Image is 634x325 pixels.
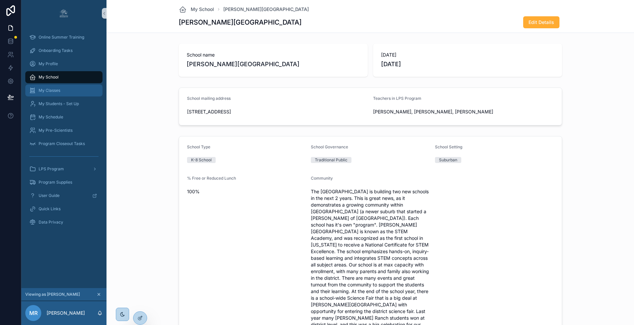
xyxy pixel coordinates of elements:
[39,206,61,212] span: Quick Links
[187,176,236,181] span: % Free or Reduced Lunch
[39,75,59,80] span: My School
[39,101,79,106] span: My Students - Set Up
[39,88,60,93] span: My Classes
[47,310,85,316] p: [PERSON_NAME]
[187,52,360,58] span: School name
[311,144,348,149] span: School Governance
[39,141,85,146] span: Program Closeout Tasks
[25,138,103,150] a: Program Closeout Tasks
[435,144,462,149] span: School Setting
[315,157,347,163] div: Traditional Public
[39,35,84,40] span: Online Summer Training
[25,190,103,202] a: User Guide
[25,292,80,297] span: Viewing as [PERSON_NAME]
[25,58,103,70] a: My Profile
[528,19,554,26] span: Edit Details
[21,27,106,237] div: scrollable content
[373,96,421,101] span: Teachers in LPS Program
[381,60,554,69] span: [DATE]
[311,176,333,181] span: Community
[187,96,231,101] span: School mailing address
[25,31,103,43] a: Online Summer Training
[25,98,103,110] a: My Students - Set Up
[187,60,360,69] span: [PERSON_NAME][GEOGRAPHIC_DATA]
[39,166,64,172] span: LPS Program
[39,114,63,120] span: My Schedule
[39,180,72,185] span: Program Supplies
[25,203,103,215] a: Quick Links
[25,45,103,57] a: Onboarding Tasks
[25,163,103,175] a: LPS Program
[25,111,103,123] a: My Schedule
[25,84,103,96] a: My Classes
[29,309,38,317] span: MR
[179,18,302,27] h1: [PERSON_NAME][GEOGRAPHIC_DATA]
[191,157,212,163] div: K-8 School
[39,220,63,225] span: Data Privacy
[39,61,58,67] span: My Profile
[191,6,214,13] span: My School
[381,52,554,58] span: [DATE]
[187,188,306,195] span: 100%
[39,128,73,133] span: My Pre-Scientists
[59,8,69,19] img: App logo
[25,176,103,188] a: Program Supplies
[25,124,103,136] a: My Pre-Scientists
[373,108,554,115] span: [PERSON_NAME], [PERSON_NAME], [PERSON_NAME]
[439,157,457,163] div: Suburban
[25,71,103,83] a: My School
[187,108,368,115] span: [STREET_ADDRESS]
[187,144,210,149] span: School Type
[179,5,214,13] a: My School
[523,16,559,28] button: Edit Details
[223,6,309,13] a: [PERSON_NAME][GEOGRAPHIC_DATA]
[39,48,73,53] span: Onboarding Tasks
[25,216,103,228] a: Data Privacy
[39,193,60,198] span: User Guide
